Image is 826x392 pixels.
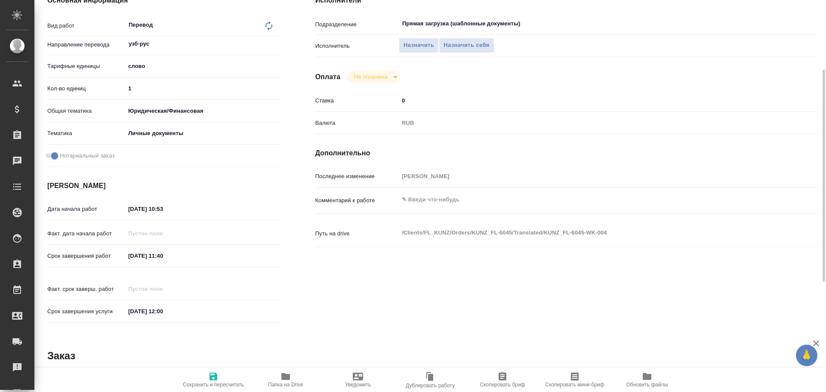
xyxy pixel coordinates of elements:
p: Тематика [47,129,125,138]
p: Валюта [315,119,399,127]
input: ✎ Введи что-нибудь [125,203,200,215]
input: Пустое поле [125,227,200,240]
button: 🙏 [796,345,817,366]
span: Скопировать бриф [480,382,525,388]
p: Комментарий к работе [315,196,399,205]
p: Путь на drive [315,229,399,238]
input: Пустое поле [125,283,200,295]
p: Подразделение [315,20,399,29]
button: Папка на Drive [250,368,322,392]
div: RUB [399,116,775,130]
span: Папка на Drive [268,382,303,388]
p: Общая тематика [47,107,125,115]
span: Сохранить и пересчитать [183,382,244,388]
span: Нотариальный заказ [60,151,114,160]
button: Назначить [399,38,439,53]
button: Не оплачена [351,73,390,80]
button: Open [276,43,278,45]
textarea: /Clients/FL_KUNZ/Orders/KUNZ_FL-6045/Translated/KUNZ_FL-6045-WK-004 [399,225,775,240]
p: Кол-во единиц [47,84,125,93]
input: ✎ Введи что-нибудь [125,250,200,262]
p: Ставка [315,96,399,105]
span: Скопировать мини-бриф [545,382,604,388]
p: Дата начала работ [47,205,125,213]
span: Уведомить [345,382,371,388]
span: Назначить [404,40,434,50]
p: Исполнитель [315,42,399,50]
button: Обновить файлы [611,368,683,392]
h4: Дополнительно [315,148,817,158]
p: Тарифные единицы [47,62,125,71]
div: Юридическая/Финансовая [125,104,281,118]
h4: [PERSON_NAME] [47,181,281,191]
p: Последнее изменение [315,172,399,181]
button: Скопировать бриф [466,368,539,392]
span: Дублировать работу [406,383,455,389]
span: Обновить файлы [626,382,668,388]
p: Срок завершения работ [47,252,125,260]
p: Срок завершения услуги [47,307,125,316]
button: Сохранить и пересчитать [177,368,250,392]
button: Уведомить [322,368,394,392]
input: Пустое поле [399,170,775,182]
input: ✎ Введи что-нибудь [125,82,281,95]
p: Факт. срок заверш. работ [47,285,125,293]
button: Дублировать работу [394,368,466,392]
p: Вид работ [47,22,125,30]
button: Назначить себя [439,38,494,53]
div: Не оплачена [347,71,400,83]
p: Факт. дата начала работ [47,229,125,238]
span: Назначить себя [444,40,489,50]
span: 🙏 [799,346,814,364]
h4: Оплата [315,72,341,82]
button: Open [770,23,772,25]
button: Скопировать мини-бриф [539,368,611,392]
div: слово [125,59,281,74]
input: ✎ Введи что-нибудь [125,305,200,318]
p: Направление перевода [47,40,125,49]
input: ✎ Введи что-нибудь [399,94,775,107]
h2: Заказ [47,349,75,363]
div: Личные документы [125,126,281,141]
